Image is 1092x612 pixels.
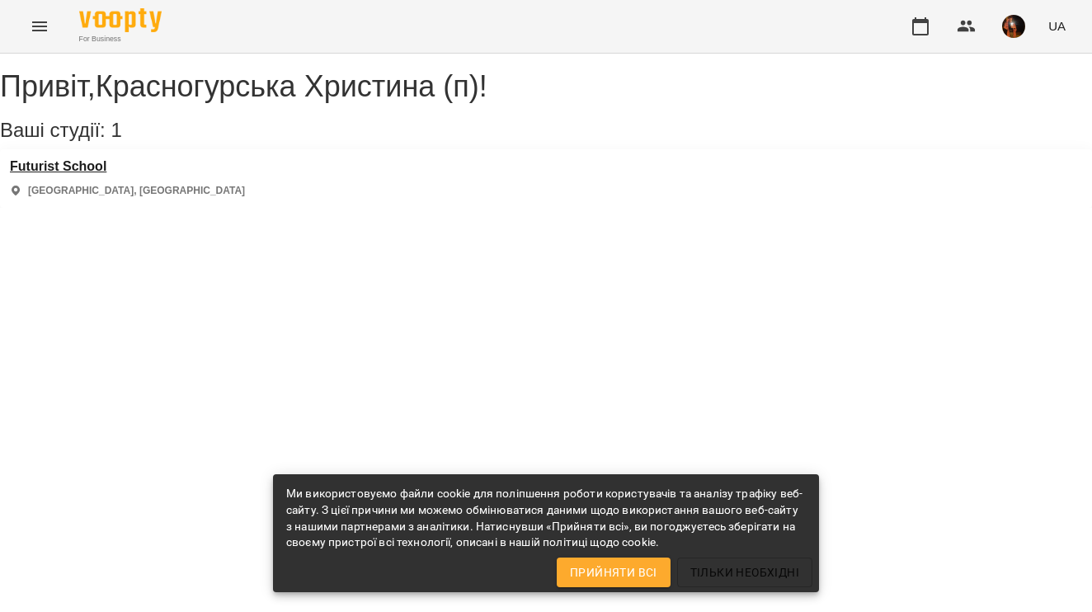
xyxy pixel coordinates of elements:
span: UA [1048,17,1066,35]
a: Futurist School [10,159,245,174]
img: 6e701af36e5fc41b3ad9d440b096a59c.jpg [1002,15,1025,38]
p: [GEOGRAPHIC_DATA], [GEOGRAPHIC_DATA] [28,184,245,198]
span: For Business [79,34,162,45]
img: Voopty Logo [79,8,162,32]
button: Menu [20,7,59,46]
button: UA [1042,11,1072,41]
span: 1 [111,119,121,141]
